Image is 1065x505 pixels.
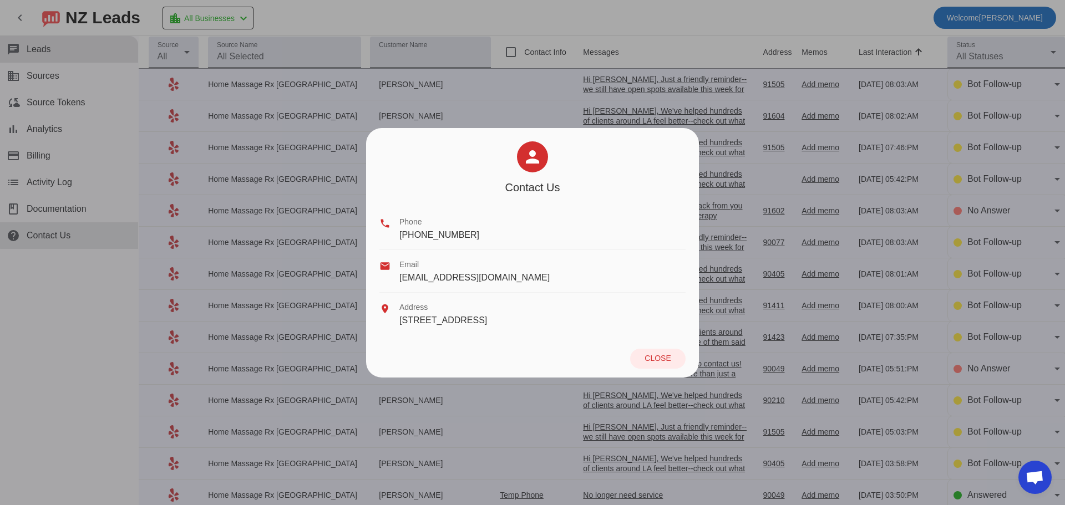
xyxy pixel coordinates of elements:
div: Phone [399,216,479,227]
mat-icon: phone [379,218,390,229]
mat-icon: person [517,141,548,172]
h2: Contact Us [366,177,699,198]
button: Close [630,349,686,369]
mat-icon: location_on [379,303,390,314]
div: Open chat [1018,461,1052,494]
span: Close [645,354,671,363]
mat-icon: email [379,261,390,272]
span: [PHONE_NUMBER] [399,230,479,239]
div: Address [399,302,487,313]
div: [STREET_ADDRESS] [399,315,487,326]
span: [EMAIL_ADDRESS][DOMAIN_NAME] [399,273,550,282]
div: Email [399,259,550,270]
